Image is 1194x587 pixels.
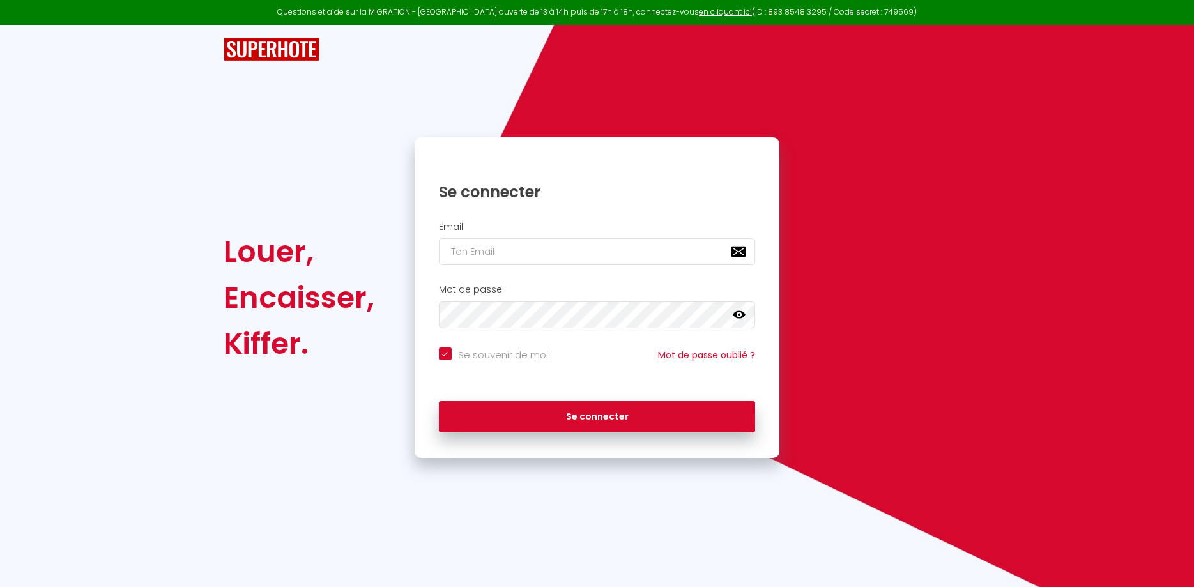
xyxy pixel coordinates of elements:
h1: Se connecter [439,182,756,202]
a: en cliquant ici [699,6,752,17]
input: Ton Email [439,238,756,265]
button: Se connecter [439,401,756,433]
div: Kiffer. [224,321,374,367]
a: Mot de passe oublié ? [658,349,755,362]
img: SuperHote logo [224,38,319,61]
div: Louer, [224,229,374,275]
h2: Email [439,222,756,233]
div: Encaisser, [224,275,374,321]
h2: Mot de passe [439,284,756,295]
